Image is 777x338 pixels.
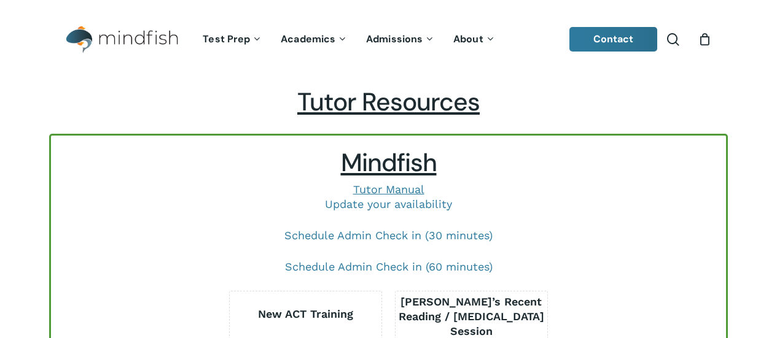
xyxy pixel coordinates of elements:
[399,295,544,337] b: [PERSON_NAME]’s Recent Reading / [MEDICAL_DATA] Session
[444,34,505,45] a: About
[203,33,250,45] span: Test Prep
[271,34,357,45] a: Academics
[281,33,335,45] span: Academics
[285,260,493,273] a: Schedule Admin Check in (60 minutes)
[193,17,504,63] nav: Main Menu
[341,147,437,179] span: Mindfish
[357,34,444,45] a: Admissions
[325,198,452,210] a: Update your availability
[49,17,728,63] header: Main Menu
[569,27,658,52] a: Contact
[258,307,353,320] b: New ACT Training
[193,34,271,45] a: Test Prep
[593,33,634,45] span: Contact
[297,86,480,118] span: Tutor Resources
[353,183,424,196] a: Tutor Manual
[366,33,423,45] span: Admissions
[453,33,483,45] span: About
[284,229,493,242] a: Schedule Admin Check in (30 minutes)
